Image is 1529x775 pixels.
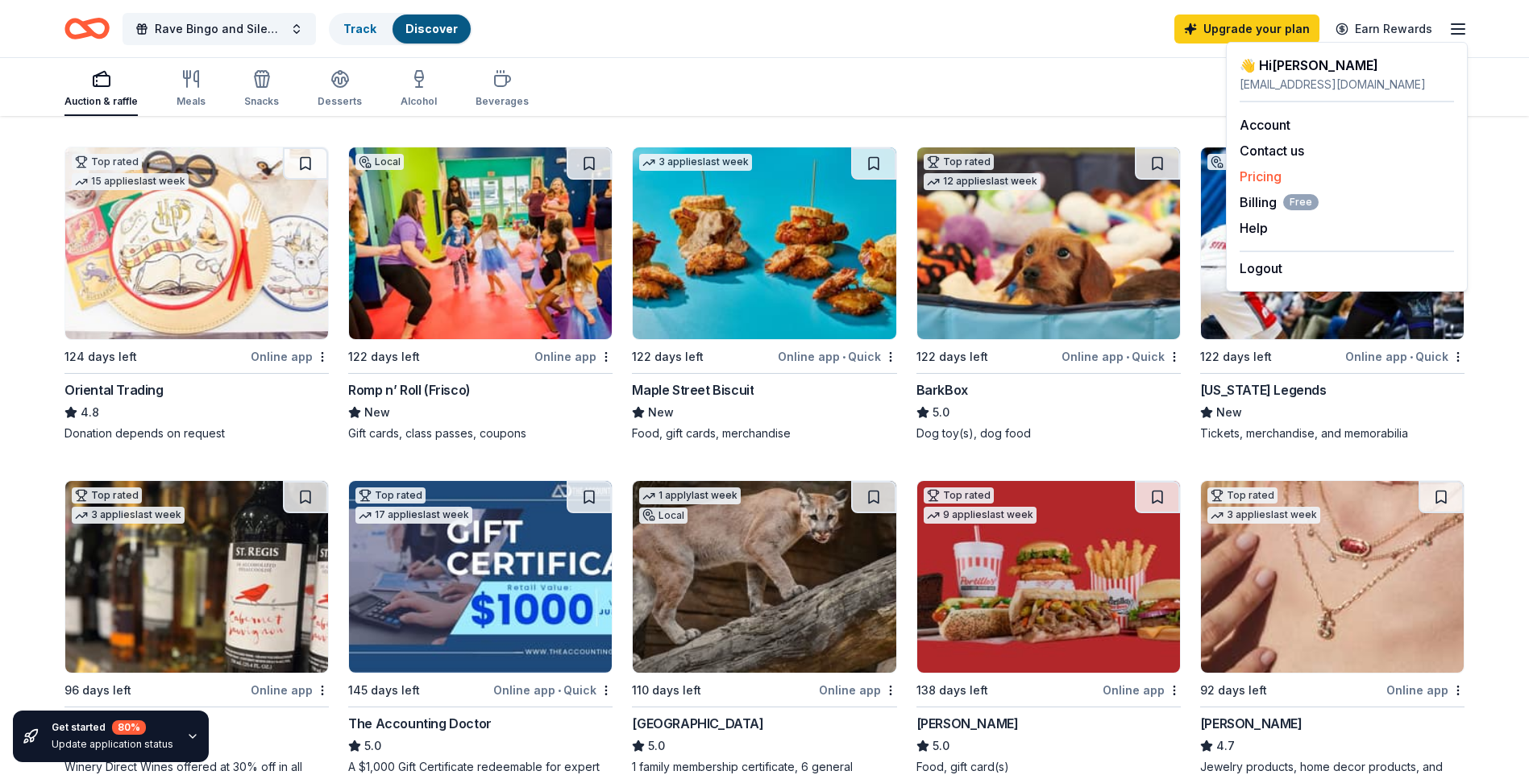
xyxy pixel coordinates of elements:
[123,13,316,45] button: Rave Bingo and Silent Auction
[355,154,404,170] div: Local
[924,154,994,170] div: Top rated
[64,380,164,400] div: Oriental Trading
[924,173,1041,190] div: 12 applies last week
[633,147,895,339] img: Image for Maple Street Biscuit
[64,347,137,367] div: 124 days left
[917,481,1180,673] img: Image for Portillo's
[72,173,189,190] div: 15 applies last week
[251,680,329,700] div: Online app
[1200,380,1327,400] div: [US_STATE] Legends
[355,487,426,504] div: Top rated
[916,425,1181,441] div: Dog toy(s), dog food
[1240,56,1454,75] div: 👋 Hi [PERSON_NAME]
[648,736,665,756] span: 5.0
[476,95,529,108] div: Beverages
[916,380,968,400] div: BarkBox
[318,63,362,116] button: Desserts
[52,720,173,735] div: Get started
[1386,680,1465,700] div: Online app
[348,380,471,400] div: Romp n’ Roll (Frisco)
[916,759,1181,775] div: Food, gift card(s)
[177,95,206,108] div: Meals
[405,22,458,35] a: Discover
[1240,193,1319,212] button: BillingFree
[348,347,420,367] div: 122 days left
[917,147,1180,339] img: Image for BarkBox
[1174,15,1319,44] a: Upgrade your plan
[81,403,99,422] span: 4.8
[933,403,949,422] span: 5.0
[1240,218,1268,238] button: Help
[916,681,988,700] div: 138 days left
[52,738,173,751] div: Update application status
[329,13,472,45] button: TrackDiscover
[64,425,329,441] div: Donation depends on request
[348,147,613,441] a: Image for Romp n’ Roll (Frisco)Local122 days leftOnline appRomp n’ Roll (Frisco)NewGift cards, cl...
[916,480,1181,775] a: Image for Portillo'sTop rated9 applieslast week138 days leftOnline app[PERSON_NAME]5.0Food, gift ...
[1326,15,1442,44] a: Earn Rewards
[1240,168,1282,184] a: Pricing
[251,346,329,367] div: Online app
[72,487,142,504] div: Top rated
[1062,346,1181,367] div: Online app Quick
[1103,680,1181,700] div: Online app
[1216,403,1242,422] span: New
[1200,714,1303,733] div: [PERSON_NAME]
[355,507,472,524] div: 17 applies last week
[155,19,284,39] span: Rave Bingo and Silent Auction
[348,425,613,441] div: Gift cards, class passes, coupons
[318,95,362,108] div: Desserts
[924,487,994,504] div: Top rated
[1240,117,1290,133] a: Account
[1240,141,1304,160] button: Contact us
[632,380,754,400] div: Maple Street Biscuit
[343,22,376,35] a: Track
[632,425,896,441] div: Food, gift cards, merchandise
[916,714,1019,733] div: [PERSON_NAME]
[364,736,381,756] span: 5.0
[401,63,437,116] button: Alcohol
[1410,350,1413,363] span: •
[632,681,701,700] div: 110 days left
[244,63,279,116] button: Snacks
[778,346,897,367] div: Online app Quick
[401,95,437,108] div: Alcohol
[633,481,895,673] img: Image for Houston Zoo
[632,147,896,441] a: Image for Maple Street Biscuit3 applieslast week122 days leftOnline app•QuickMaple Street Biscuit...
[64,95,138,108] div: Auction & raffle
[1200,681,1267,700] div: 92 days left
[1240,75,1454,94] div: [EMAIL_ADDRESS][DOMAIN_NAME]
[1240,193,1319,212] span: Billing
[349,481,612,673] img: Image for The Accounting Doctor
[493,680,613,700] div: Online app Quick
[639,487,741,504] div: 1 apply last week
[64,147,329,441] a: Image for Oriental TradingTop rated15 applieslast week124 days leftOnline appOriental Trading4.8D...
[639,154,752,171] div: 3 applies last week
[1207,507,1320,524] div: 3 applies last week
[65,147,328,339] img: Image for Oriental Trading
[1200,425,1465,441] div: Tickets, merchandise, and memorabilia
[632,714,763,733] div: [GEOGRAPHIC_DATA]
[112,720,146,735] div: 80 %
[639,508,688,524] div: Local
[1201,147,1464,339] img: Image for Texas Legends
[819,680,897,700] div: Online app
[72,507,185,524] div: 3 applies last week
[1200,347,1272,367] div: 122 days left
[842,350,846,363] span: •
[64,681,131,700] div: 96 days left
[933,736,949,756] span: 5.0
[558,684,561,697] span: •
[64,10,110,48] a: Home
[1207,487,1278,504] div: Top rated
[65,481,328,673] img: Image for Total Wine
[1345,346,1465,367] div: Online app Quick
[534,346,613,367] div: Online app
[1240,259,1282,278] button: Logout
[1283,194,1319,210] span: Free
[348,714,492,733] div: The Accounting Doctor
[1216,736,1235,756] span: 4.7
[1207,154,1256,170] div: Local
[349,147,612,339] img: Image for Romp n’ Roll (Frisco)
[177,63,206,116] button: Meals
